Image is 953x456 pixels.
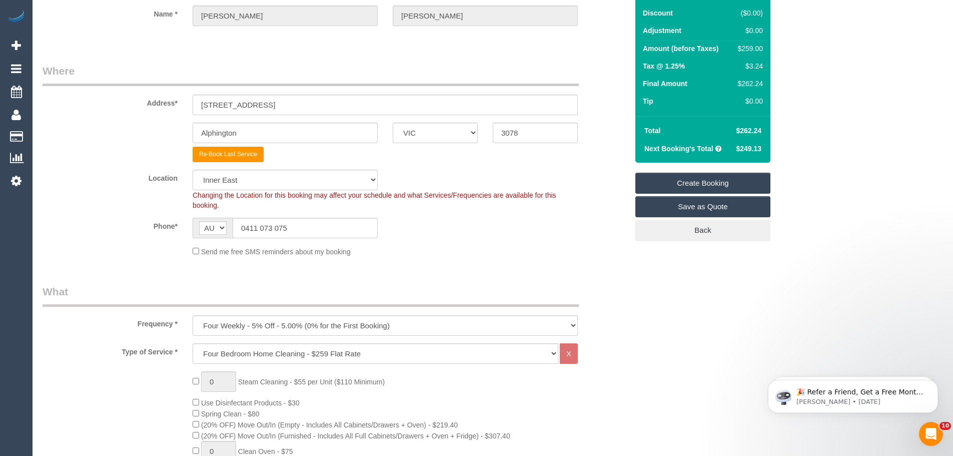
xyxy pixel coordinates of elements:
[635,220,770,241] a: Back
[201,432,510,440] span: (20% OFF) Move Out/In (Furnished - Includes All Full Cabinets/Drawers + Oven + Fridge) - $307.40
[201,410,260,418] span: Spring Clean - $80
[734,79,763,89] div: $262.24
[753,359,953,429] iframe: Intercom notifications message
[6,10,26,24] img: Automaid Logo
[493,123,578,143] input: Post Code*
[35,6,185,19] label: Name *
[734,61,763,71] div: $3.24
[734,8,763,18] div: ($0.00)
[35,170,185,183] label: Location
[919,422,943,446] iframe: Intercom live chat
[193,147,264,162] button: Re-Book Last Service
[644,145,713,153] strong: Next Booking's Total
[643,61,685,71] label: Tax @ 1.25%
[644,127,660,135] strong: Total
[635,196,770,217] a: Save as Quote
[736,145,761,153] span: $249.13
[201,421,458,429] span: (20% OFF) Move Out/In (Empty - Includes All Cabinets/Drawers + Oven) - $219.40
[643,96,653,106] label: Tip
[643,79,687,89] label: Final Amount
[193,191,556,209] span: Changing the Location for this booking may affect your schedule and what Services/Frequencies are...
[734,26,763,36] div: $0.00
[238,378,385,386] span: Steam Cleaning - $55 per Unit ($110 Minimum)
[43,284,579,307] legend: What
[35,95,185,108] label: Address*
[201,399,300,407] span: Use Disinfectant Products - $30
[233,218,378,238] input: Phone*
[393,6,578,26] input: Last Name*
[35,218,185,231] label: Phone*
[939,422,951,430] span: 10
[643,8,673,18] label: Discount
[734,44,763,54] div: $259.00
[643,26,681,36] label: Adjustment
[734,96,763,106] div: $0.00
[238,447,293,455] span: Clean Oven - $75
[635,173,770,194] a: Create Booking
[35,315,185,329] label: Frequency *
[193,123,378,143] input: Suburb*
[35,343,185,357] label: Type of Service *
[643,44,718,54] label: Amount (before Taxes)
[43,64,579,86] legend: Where
[193,6,378,26] input: First Name*
[201,248,351,256] span: Send me free SMS reminders about my booking
[736,127,761,135] span: $262.24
